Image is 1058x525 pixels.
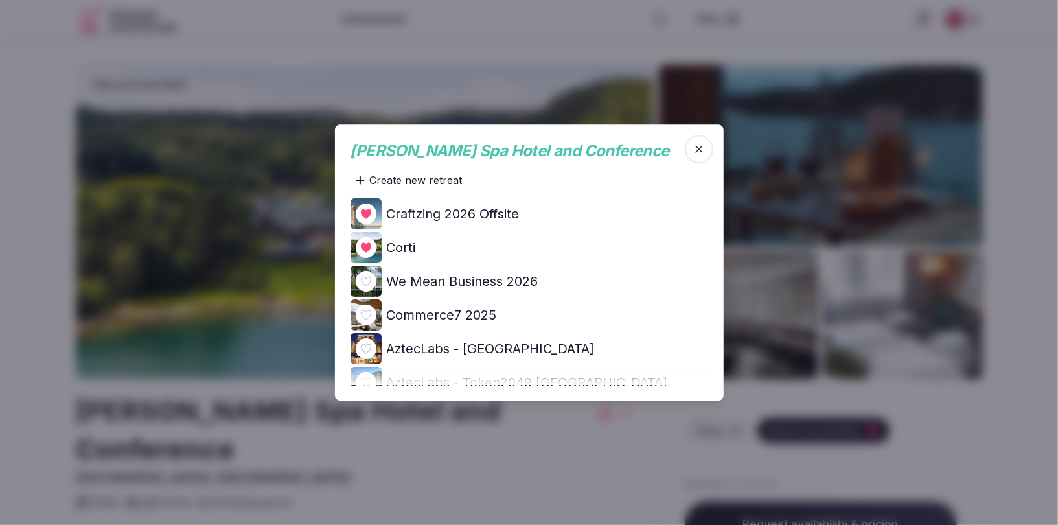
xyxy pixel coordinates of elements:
h4: Commerce7 2025 [387,306,497,324]
img: Top retreat image for the retreat: Corti [351,232,382,263]
h4: Craftzing 2026 Offsite [387,205,520,223]
h4: Corti [387,239,416,257]
img: Top retreat image for the retreat: AztecLabs - Buenos Aires [351,333,382,364]
h4: We Mean Business 2026 [387,272,538,290]
img: Top retreat image for the retreat: We Mean Business 2026 [351,266,382,297]
img: Top retreat image for the retreat: Commerce7 2025 [351,299,382,331]
img: Top retreat image for the retreat: Craftzing 2026 Offsite [351,198,382,229]
h4: AztecLabs - [GEOGRAPHIC_DATA] [387,340,595,358]
div: Create new retreat [351,167,468,193]
span: [PERSON_NAME] Spa Hotel and Conference [351,141,669,160]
